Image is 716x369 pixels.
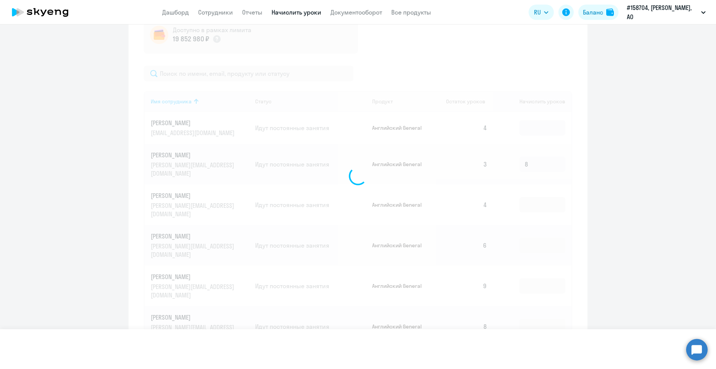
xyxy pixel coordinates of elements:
[578,5,618,20] button: Балансbalance
[162,8,189,16] a: Дашборд
[534,8,541,17] span: RU
[623,3,709,21] button: #158704, [PERSON_NAME], АО
[198,8,233,16] a: Сотрудники
[391,8,431,16] a: Все продукты
[583,8,603,17] div: Баланс
[242,8,262,16] a: Отчеты
[627,3,698,21] p: #158704, [PERSON_NAME], АО
[529,5,554,20] button: RU
[330,8,382,16] a: Документооборот
[272,8,321,16] a: Начислить уроки
[606,8,614,16] img: balance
